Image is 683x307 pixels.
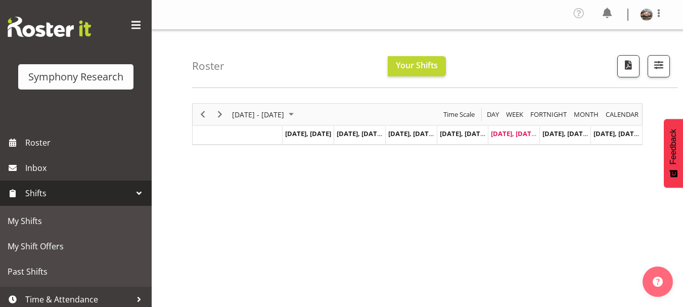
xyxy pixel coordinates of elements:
button: Timeline Day [485,108,501,121]
button: Previous [196,108,210,121]
span: Feedback [669,129,678,164]
div: Previous [194,104,211,125]
button: Your Shifts [388,56,446,76]
span: [DATE], [DATE] [491,129,537,138]
span: Your Shifts [396,60,438,71]
span: Week [505,108,524,121]
button: Month [604,108,641,121]
button: Filter Shifts [648,55,670,77]
span: calendar [605,108,640,121]
div: Timeline Week of September 5, 2025 [192,103,643,145]
span: [DATE], [DATE] [285,129,331,138]
span: Time Scale [442,108,476,121]
img: help-xxl-2.png [653,277,663,287]
span: [DATE] - [DATE] [231,108,285,121]
span: [DATE], [DATE] [542,129,588,138]
div: Symphony Research [28,69,123,84]
button: Timeline Week [505,108,525,121]
a: Past Shifts [3,259,149,284]
span: Inbox [25,160,147,176]
div: Next [211,104,229,125]
button: Timeline Month [572,108,601,121]
span: Past Shifts [8,264,144,279]
img: lindsay-holland6d975a4b06d72750adc3751bbfb7dc9f.png [641,9,653,21]
button: Next [213,108,227,121]
span: My Shift Offers [8,239,144,254]
span: Roster [25,135,147,150]
button: Fortnight [529,108,569,121]
span: My Shifts [8,213,144,229]
span: [DATE], [DATE] [594,129,640,138]
span: [DATE], [DATE] [337,129,383,138]
button: September 01 - 07, 2025 [231,108,298,121]
span: Shifts [25,186,131,201]
a: My Shifts [3,208,149,234]
button: Download a PDF of the roster according to the set date range. [617,55,640,77]
span: Month [573,108,600,121]
h4: Roster [192,60,224,72]
span: Day [486,108,500,121]
span: Time & Attendance [25,292,131,307]
span: [DATE], [DATE] [388,129,434,138]
span: [DATE], [DATE] [440,129,486,138]
img: Rosterit website logo [8,17,91,37]
button: Time Scale [442,108,477,121]
button: Feedback - Show survey [664,119,683,188]
a: My Shift Offers [3,234,149,259]
span: Fortnight [529,108,568,121]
